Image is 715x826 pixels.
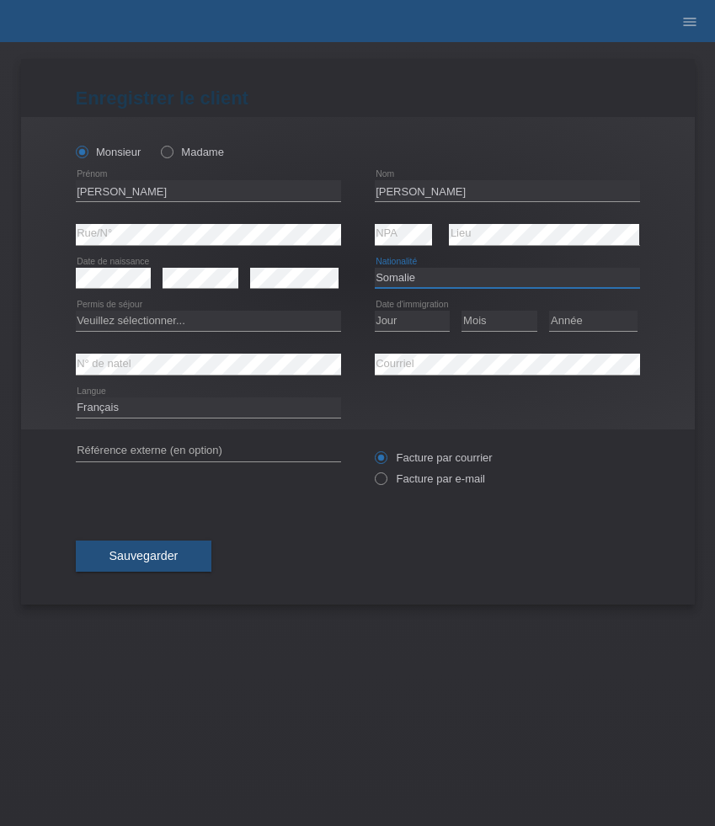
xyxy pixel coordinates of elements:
[681,13,698,30] i: menu
[109,549,179,562] span: Sauvegarder
[76,146,87,157] input: Monsieur
[375,472,485,485] label: Facture par e-mail
[375,451,493,464] label: Facture par courrier
[375,472,386,493] input: Facture par e-mail
[161,146,172,157] input: Madame
[673,16,707,26] a: menu
[76,541,212,573] button: Sauvegarder
[161,146,224,158] label: Madame
[375,451,386,472] input: Facture par courrier
[76,88,640,109] h1: Enregistrer le client
[76,146,141,158] label: Monsieur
